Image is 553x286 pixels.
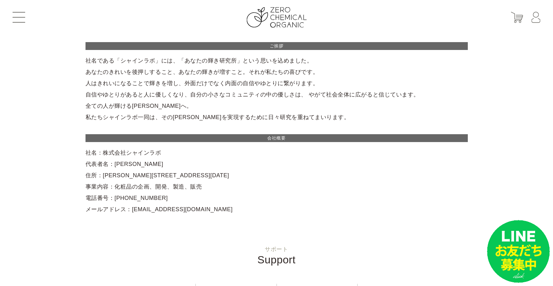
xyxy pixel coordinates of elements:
img: ZERO CHEMICAL ORGANIC [246,7,307,28]
h2: 会社概要 [86,134,468,142]
h2: ご挨拶 [86,42,468,50]
img: small_line.png [487,220,550,283]
img: カート [511,12,523,23]
img: マイページ [531,12,540,23]
div: 社名である「シャインラボ」には、「あなたの輝き研究所」という思いを込めました。 あなたのきれいを後押しすること、あなたの輝きが増すこと。それが私たちの喜びです。 人はきれいになることで輝きを増し... [86,42,468,215]
span: Support [257,254,296,266]
small: サポート [13,246,540,252]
